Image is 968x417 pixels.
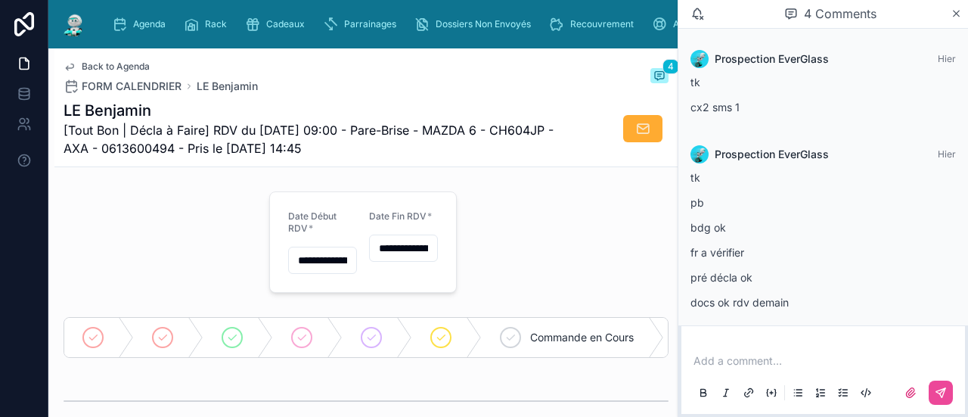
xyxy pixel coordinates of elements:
[197,79,258,94] a: LE Benjamin
[570,18,634,30] span: Recouvrement
[938,53,956,64] span: Hier
[650,68,669,86] button: 4
[344,18,396,30] span: Parrainages
[690,244,956,260] p: fr a vérifier
[690,294,956,310] p: docs ok rdv demain
[369,210,427,222] span: Date Fin RDV
[410,11,541,38] a: Dossiers Non Envoyés
[179,11,237,38] a: Rack
[100,8,907,41] div: scrollable content
[690,74,956,90] p: tk
[107,11,176,38] a: Agenda
[530,330,634,345] span: Commande en Cours
[690,219,956,235] p: bdg ok
[266,18,305,30] span: Cadeaux
[60,12,88,36] img: App logo
[690,269,956,285] p: pré décla ok
[690,194,956,210] p: pb
[133,18,166,30] span: Agenda
[690,99,956,115] p: cx2 sms 1
[205,18,227,30] span: Rack
[544,11,644,38] a: Recouvrement
[64,121,555,157] span: [Tout Bon | Décla à Faire] RDV du [DATE] 09:00 - Pare-Brise - MAZDA 6 - CH604JP - AXA - 061360049...
[318,11,407,38] a: Parrainages
[662,59,679,74] span: 4
[64,79,181,94] a: FORM CALENDRIER
[64,100,555,121] h1: LE Benjamin
[436,18,531,30] span: Dossiers Non Envoyés
[82,61,150,73] span: Back to Agenda
[64,61,150,73] a: Back to Agenda
[804,5,876,23] span: 4 Comments
[647,11,734,38] a: Assurances
[715,51,829,67] span: Prospection EverGlass
[673,18,723,30] span: Assurances
[240,11,315,38] a: Cadeaux
[690,170,956,185] p: tk
[938,148,956,160] span: Hier
[288,210,337,234] span: Date Début RDV
[82,79,181,94] span: FORM CALENDRIER
[715,147,829,162] span: Prospection EverGlass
